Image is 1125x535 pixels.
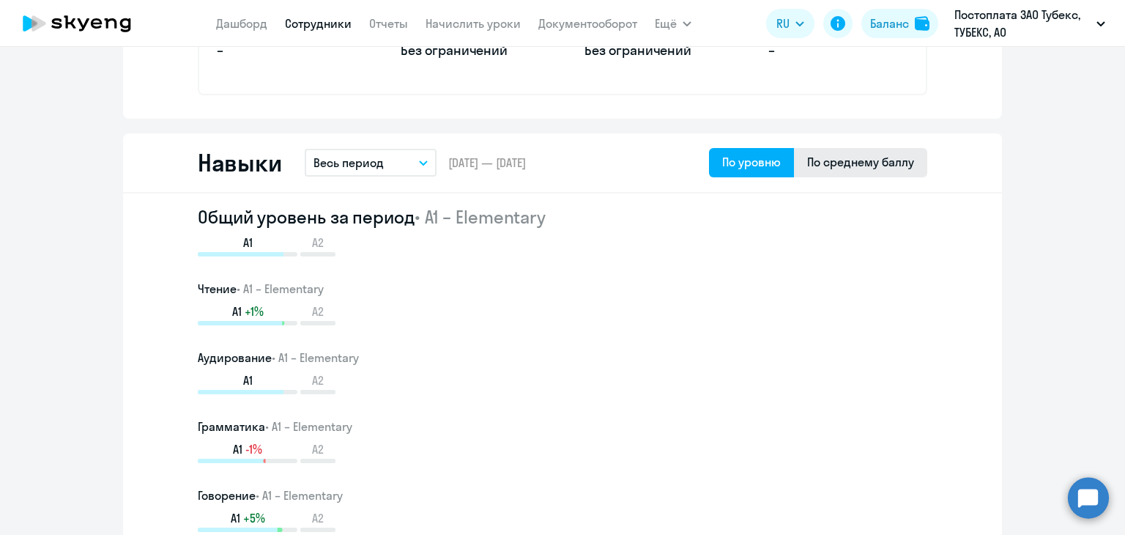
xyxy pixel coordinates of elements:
[861,9,938,38] button: Балансbalance
[245,303,264,320] span: +1%
[722,153,781,171] div: По уровню
[369,16,408,31] a: Отчеты
[245,441,262,457] span: -1%
[272,350,359,365] span: • A1 – Elementary
[243,372,253,388] span: A1
[243,235,253,251] span: A1
[198,349,927,366] h3: Аудирование
[401,41,541,60] p: Без ограничений
[870,15,909,32] div: Баланс
[954,6,1091,41] p: Постоплата ЗАО Тубекс, ТУБЕКС, АО
[305,149,437,177] button: Весь период
[947,6,1113,41] button: Постоплата ЗАО Тубекс, ТУБЕКС, АО
[198,280,927,298] h3: Чтение
[448,155,526,171] span: [DATE] — [DATE]
[256,488,343,503] span: • A1 – Elementary
[231,510,240,526] span: A1
[768,41,908,60] p: –
[312,303,324,320] span: A2
[232,303,242,320] span: A1
[265,419,352,434] span: • A1 – Elementary
[538,16,637,31] a: Документооборот
[584,41,724,60] p: Без ограничений
[415,206,546,228] span: • A1 – Elementary
[216,16,267,31] a: Дашборд
[915,16,929,31] img: balance
[766,9,814,38] button: RU
[237,281,324,296] span: • A1 – Elementary
[426,16,521,31] a: Начислить уроки
[807,153,914,171] div: По среднему баллу
[243,510,265,526] span: +5%
[312,441,324,457] span: A2
[198,148,281,177] h2: Навыки
[198,418,927,435] h3: Грамматика
[198,205,927,229] h2: Общий уровень за период
[285,16,352,31] a: Сотрудники
[198,487,927,504] h3: Говорение
[233,441,242,457] span: A1
[312,235,324,251] span: A2
[776,15,790,32] span: RU
[313,154,384,171] p: Весь период
[312,510,324,526] span: A2
[655,9,691,38] button: Ещё
[217,41,357,60] p: –
[655,15,677,32] span: Ещё
[312,372,324,388] span: A2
